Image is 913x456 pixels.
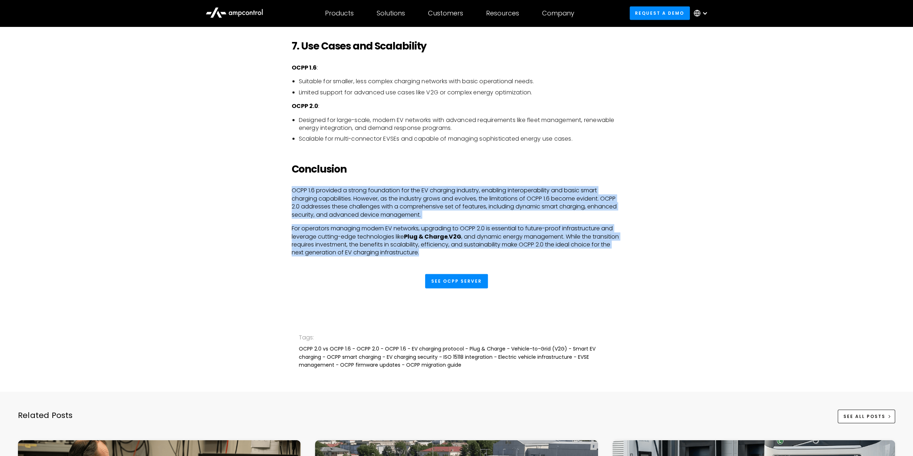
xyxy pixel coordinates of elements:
[299,89,622,97] li: Limited support for advanced use cases like V2G or complex energy optimization.
[325,9,354,17] div: Products
[292,64,317,72] strong: OCPP 1.6
[377,9,405,17] div: Solutions
[428,9,463,17] div: Customers
[18,410,73,432] div: Related Posts
[292,102,318,110] strong: OCPP 2.0
[292,187,622,219] p: OCPP 1.6 provided a strong foundation for the EV charging industry, enabling interoperability and...
[486,9,519,17] div: Resources
[299,77,622,85] li: Suitable for smaller, less complex charging networks with basic operational needs.
[843,413,885,420] div: See All Posts
[299,135,622,143] li: Scalable for multi-connector EVSEs and capable of managing sophisticated energy use cases.
[449,232,461,241] strong: V2G
[838,410,895,423] a: See All Posts
[425,274,488,288] a: See OCPP Server
[542,9,574,17] div: Company
[299,345,615,369] div: OCPP 2.0 vs OCPP 1.6 - OCPP 2.0 - OCPP 1.6 - EV charging protocol - Plug & Charge - Vehicle-to-Gr...
[292,64,622,72] p: :
[292,39,427,53] strong: 7. Use Cases and Scalability
[299,333,615,342] div: Tags:
[299,116,622,132] li: Designed for large-scale, modern EV networks with advanced requirements like fleet management, re...
[292,225,622,257] p: For operators managing modern EV networks, upgrading to OCPP 2.0 is essential to future-proof inf...
[630,6,690,20] a: Request a demo
[292,162,347,176] strong: Conclusion
[292,102,622,110] p: :
[404,232,448,241] strong: Plug & Charge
